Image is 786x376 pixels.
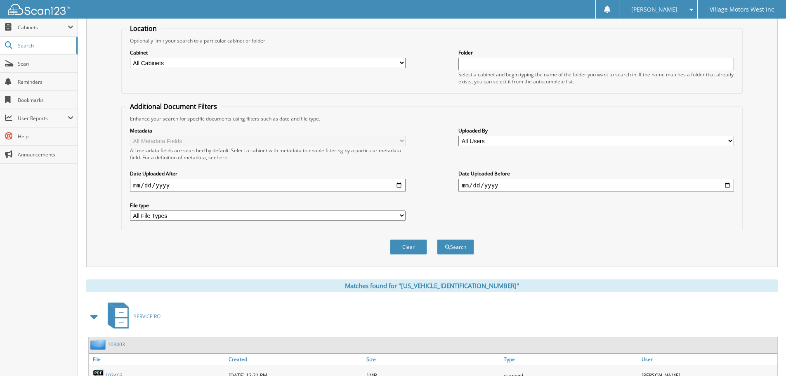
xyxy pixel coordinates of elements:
iframe: Chat Widget [745,336,786,376]
legend: Location [126,24,161,33]
a: Type [502,354,640,365]
div: Enhance your search for specific documents using filters such as date and file type. [126,115,738,122]
div: Matches found for "[US_VEHICLE_IDENTIFICATION_NUMBER]" [86,279,778,292]
span: Search [18,42,72,49]
span: Announcements [18,151,73,158]
label: Folder [458,49,734,56]
a: User [640,354,777,365]
legend: Additional Document Filters [126,102,221,111]
span: SERVICE RO [134,313,161,320]
span: User Reports [18,115,68,122]
span: Scan [18,60,73,67]
div: All metadata fields are searched by default. Select a cabinet with metadata to enable filtering b... [130,147,406,161]
span: Bookmarks [18,97,73,104]
span: Cabinets [18,24,68,31]
span: Help [18,133,73,140]
span: Village Motors West Inc [710,7,774,12]
label: Cabinet [130,49,406,56]
label: Uploaded By [458,127,734,134]
img: scan123-logo-white.svg [8,4,70,15]
a: Size [364,354,502,365]
a: 103403 [108,341,125,348]
span: [PERSON_NAME] [631,7,677,12]
img: folder2.png [90,339,108,350]
a: SERVICE RO [103,300,161,333]
label: Date Uploaded After [130,170,406,177]
a: here [217,154,227,161]
label: Date Uploaded Before [458,170,734,177]
button: Search [437,239,474,255]
button: Clear [390,239,427,255]
a: Created [227,354,364,365]
div: Optionally limit your search to a particular cabinet or folder [126,37,738,44]
input: end [458,179,734,192]
input: start [130,179,406,192]
div: Select a cabinet and begin typing the name of the folder you want to search in. If the name match... [458,71,734,85]
label: Metadata [130,127,406,134]
a: File [89,354,227,365]
span: Reminders [18,78,73,85]
label: File type [130,202,406,209]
